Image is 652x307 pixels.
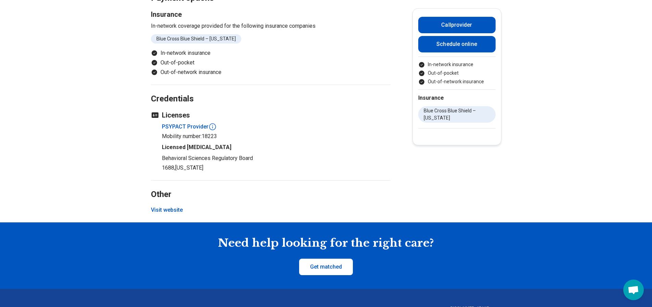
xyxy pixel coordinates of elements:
[418,78,496,85] li: Out-of-network insurance
[162,143,391,151] h4: Licensed [MEDICAL_DATA]
[162,164,391,172] p: 1688
[418,17,496,33] button: Callprovider
[418,36,496,52] a: Schedule online
[151,10,391,19] h3: Insurance
[418,70,496,77] li: Out-of-pocket
[151,68,391,76] li: Out-of-network insurance
[151,34,241,44] li: Blue Cross Blue Shield – [US_STATE]
[418,94,496,102] h2: Insurance
[5,236,647,250] h2: Need help looking for the right care?
[162,132,391,140] p: Mobility number: 18223
[623,280,644,300] div: Open chat
[151,49,391,76] ul: Payment options
[162,154,391,162] p: Behavioral Sciences Regulatory Board
[151,206,183,214] button: Visit website
[299,259,353,275] a: Get matched
[151,110,391,120] h3: Licenses
[151,49,391,57] li: In-network insurance
[151,59,391,67] li: Out-of-pocket
[151,172,391,200] h2: Other
[151,77,391,105] h2: Credentials
[418,61,496,68] li: In-network insurance
[162,123,391,131] h4: PSYPACT Provider
[151,22,391,30] p: In-network coverage provided for the following insurance companies
[418,61,496,85] ul: Payment options
[418,106,496,123] li: Blue Cross Blue Shield – [US_STATE]
[174,164,203,171] span: , [US_STATE]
